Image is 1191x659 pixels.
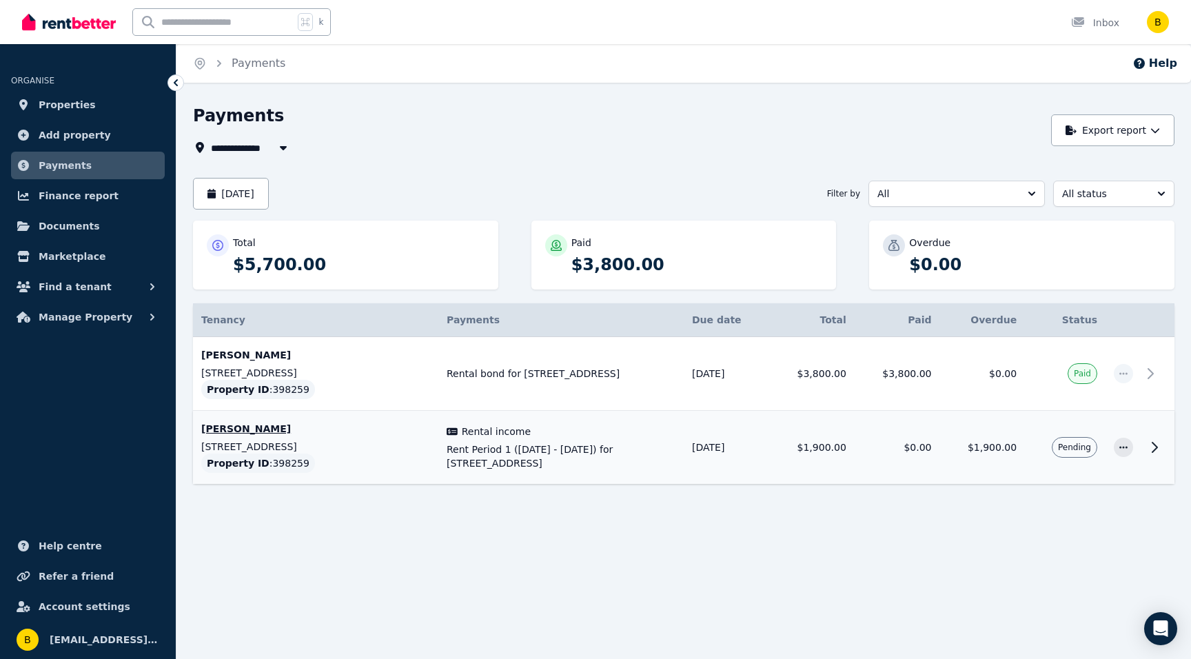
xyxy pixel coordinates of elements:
[1058,442,1091,453] span: Pending
[968,442,1017,453] span: $1,900.00
[176,44,302,83] nav: Breadcrumb
[1147,11,1169,33] img: brycen.horne@gmail.com
[1132,55,1177,72] button: Help
[22,12,116,32] img: RentBetter
[39,278,112,295] span: Find a tenant
[193,105,284,127] h1: Payments
[769,303,855,337] th: Total
[11,212,165,240] a: Documents
[39,538,102,554] span: Help centre
[11,593,165,620] a: Account settings
[233,236,256,250] p: Total
[462,425,531,438] span: Rental income
[39,598,130,615] span: Account settings
[684,303,769,337] th: Due date
[39,309,132,325] span: Manage Property
[877,187,1017,201] span: All
[17,629,39,651] img: brycen.horne@gmail.com
[855,303,940,337] th: Paid
[193,178,269,210] button: [DATE]
[207,383,269,396] span: Property ID
[1025,303,1106,337] th: Status
[769,337,855,411] td: $3,800.00
[318,17,323,28] span: k
[11,243,165,270] a: Marketplace
[39,248,105,265] span: Marketplace
[39,187,119,204] span: Finance report
[11,562,165,590] a: Refer a friend
[11,91,165,119] a: Properties
[1062,187,1146,201] span: All status
[193,303,438,337] th: Tenancy
[1053,181,1174,207] button: All status
[769,411,855,485] td: $1,900.00
[39,97,96,113] span: Properties
[50,631,159,648] span: [EMAIL_ADDRESS][PERSON_NAME][DOMAIN_NAME]
[201,454,315,473] div: : 398259
[201,380,315,399] div: : 398259
[11,152,165,179] a: Payments
[39,127,111,143] span: Add property
[447,367,675,381] span: Rental bond for [STREET_ADDRESS]
[447,314,500,325] span: Payments
[855,411,940,485] td: $0.00
[684,337,769,411] td: [DATE]
[909,254,1161,276] p: $0.00
[201,440,430,454] p: [STREET_ADDRESS]
[232,57,285,70] a: Payments
[447,443,675,470] span: Rent Period 1 ([DATE] - [DATE]) for [STREET_ADDRESS]
[39,568,114,585] span: Refer a friend
[201,422,430,436] p: [PERSON_NAME]
[233,254,485,276] p: $5,700.00
[939,303,1025,337] th: Overdue
[11,532,165,560] a: Help centre
[855,337,940,411] td: $3,800.00
[868,181,1045,207] button: All
[1071,16,1119,30] div: Inbox
[989,368,1017,379] span: $0.00
[571,254,823,276] p: $3,800.00
[827,188,860,199] span: Filter by
[11,76,54,85] span: ORGANISE
[201,348,430,362] p: [PERSON_NAME]
[1051,114,1174,146] button: Export report
[571,236,591,250] p: Paid
[11,303,165,331] button: Manage Property
[11,182,165,210] a: Finance report
[909,236,950,250] p: Overdue
[1074,368,1091,379] span: Paid
[1144,612,1177,645] div: Open Intercom Messenger
[39,157,92,174] span: Payments
[684,411,769,485] td: [DATE]
[39,218,100,234] span: Documents
[11,121,165,149] a: Add property
[11,273,165,301] button: Find a tenant
[201,366,430,380] p: [STREET_ADDRESS]
[207,456,269,470] span: Property ID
